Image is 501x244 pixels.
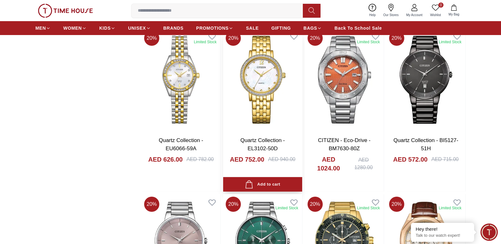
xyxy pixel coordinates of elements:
[439,39,461,45] div: Limited Stock
[142,28,220,132] img: Quartz Collection - EU6066-59A
[438,3,443,8] span: 0
[394,137,458,152] a: Quartz Collection - BI5127-51H
[426,3,445,19] a: 0Wishlist
[230,155,264,164] h4: AED 752.00
[148,155,183,164] h4: AED 626.00
[35,22,51,34] a: MEN
[268,156,295,163] div: AED 940.00
[334,22,382,34] a: Back To School Sale
[128,25,146,31] span: UNISEX
[480,223,498,241] div: Chat Widget
[38,4,93,18] img: ...
[446,12,462,17] span: My Bag
[439,205,461,211] div: Limited Stock
[223,28,302,132] img: Quartz Collection - EL3102-50D
[99,25,111,31] span: KIDS
[196,25,229,31] span: PROMOTIONS
[163,22,184,34] a: BRANDS
[223,177,302,192] button: Add to cart
[389,197,404,212] span: 20 %
[245,180,280,189] div: Add to cart
[416,226,469,232] div: Hey there!
[428,13,443,17] span: Wishlist
[271,25,291,31] span: GIFTING
[226,197,241,212] span: 20 %
[357,205,380,211] div: Limited Stock
[393,155,428,164] h4: AED 572.00
[308,197,323,212] span: 20 %
[311,155,346,173] h4: AED 1024.00
[159,137,203,152] a: Quartz Collection - EU6066-59A
[271,22,291,34] a: GIFTING
[128,22,150,34] a: UNISEX
[144,197,159,212] span: 20 %
[431,156,459,163] div: AED 715.00
[416,233,469,238] p: Talk to our watch expert!
[35,25,46,31] span: MEN
[389,31,404,46] span: 20 %
[240,137,285,152] a: Quartz Collection - EL3102-50D
[246,25,259,31] span: SALE
[144,31,159,46] span: 20 %
[63,25,82,31] span: WOMEN
[365,3,380,19] a: Help
[226,31,241,46] span: 20 %
[163,25,184,31] span: BRANDS
[275,205,298,211] div: Limited Stock
[303,25,317,31] span: BAGS
[63,22,87,34] a: WOMEN
[246,22,259,34] a: SALE
[186,156,214,163] div: AED 782.00
[308,31,323,46] span: 20 %
[305,28,384,132] img: CITIZEN - Eco-Drive - BM7630-80Z
[404,13,425,17] span: My Account
[334,25,382,31] span: Back To School Sale
[196,22,234,34] a: PROMOTIONS
[445,3,463,18] button: My Bag
[99,22,115,34] a: KIDS
[367,13,378,17] span: Help
[357,39,380,45] div: Limited Stock
[387,28,465,132] img: Quartz Collection - BI5127-51H
[318,137,370,152] a: CITIZEN - Eco-Drive - BM7630-80Z
[303,22,322,34] a: BAGS
[381,13,401,17] span: Our Stores
[194,39,217,45] div: Limited Stock
[380,3,402,19] a: Our Stores
[350,156,377,171] div: AED 1280.00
